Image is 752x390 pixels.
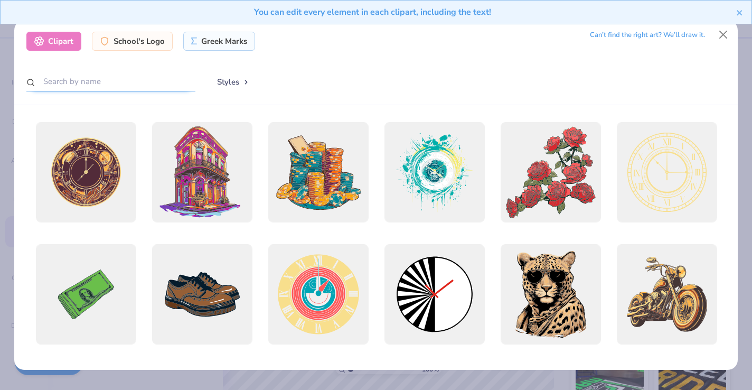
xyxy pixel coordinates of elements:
button: close [736,6,744,18]
div: You can edit every element in each clipart, including the text! [8,6,736,18]
button: Styles [206,72,261,92]
div: Can’t find the right art? We’ll draw it. [590,26,705,44]
button: Close [713,25,734,45]
div: Greek Marks [183,32,256,51]
div: School's Logo [92,32,173,51]
div: Clipart [26,32,81,51]
input: Search by name [26,72,195,91]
